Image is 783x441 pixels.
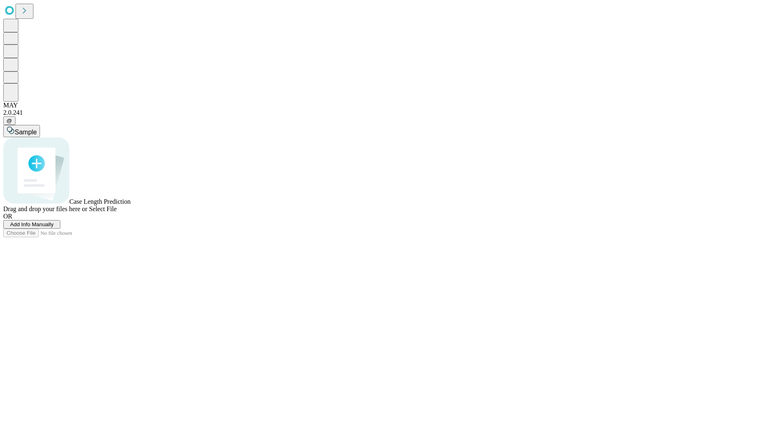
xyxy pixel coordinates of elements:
span: Sample [15,129,37,136]
span: Add Info Manually [10,221,54,227]
button: @ [3,116,15,125]
span: Select File [89,205,117,212]
button: Sample [3,125,40,137]
span: OR [3,213,12,220]
button: Add Info Manually [3,220,60,229]
div: MAY [3,102,780,109]
span: Case Length Prediction [69,198,130,205]
span: Drag and drop your files here or [3,205,87,212]
span: @ [7,118,12,124]
div: 2.0.241 [3,109,780,116]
